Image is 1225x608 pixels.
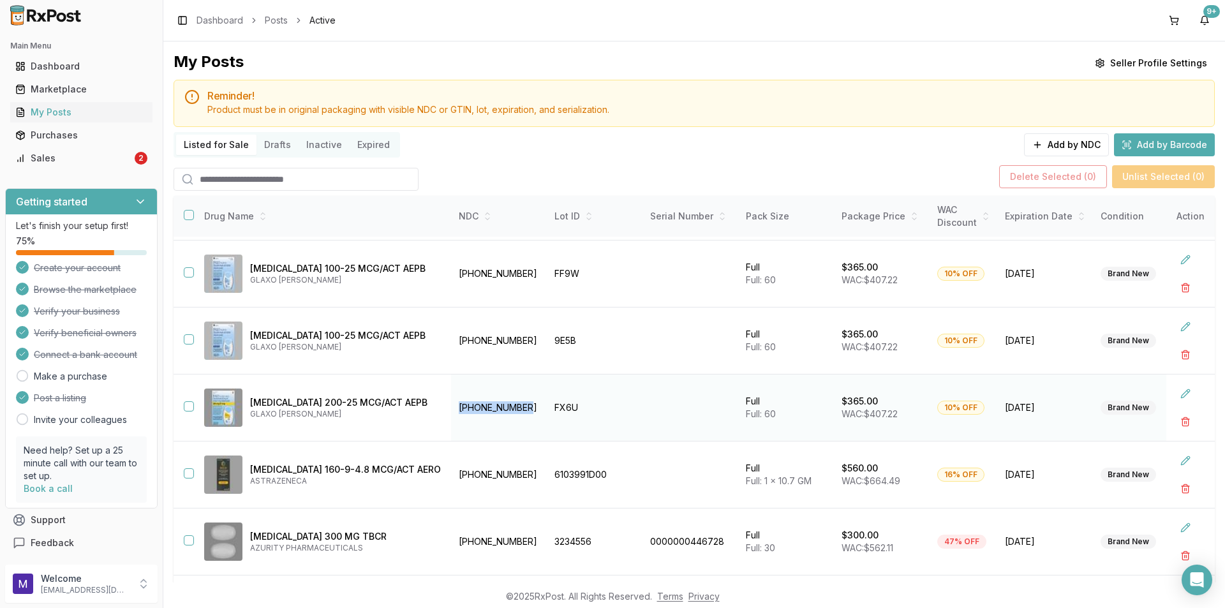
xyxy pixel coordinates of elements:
div: Brand New [1101,334,1156,348]
h2: Main Menu [10,41,152,51]
span: WAC: $407.22 [842,341,898,352]
div: 10% OFF [937,334,984,348]
td: 9E5B [547,308,642,374]
span: Browse the marketplace [34,283,137,296]
a: Invite your colleagues [34,413,127,426]
td: [PHONE_NUMBER] [451,241,547,308]
button: Edit [1174,516,1197,539]
a: Marketplace [10,78,152,101]
div: Purchases [15,129,147,142]
a: Privacy [688,591,720,602]
p: AZURITY PHARMACEUTICALS [250,543,441,553]
button: Drafts [256,135,299,155]
th: Condition [1093,196,1189,237]
a: Terms [657,591,683,602]
td: [PHONE_NUMBER] [451,441,547,508]
p: GLAXO [PERSON_NAME] [250,342,441,352]
a: Make a purchase [34,370,107,383]
div: My Posts [15,106,147,119]
div: Marketplace [15,83,147,96]
td: [PHONE_NUMBER] [451,508,547,575]
div: Brand New [1101,401,1156,415]
button: 9+ [1194,10,1215,31]
span: 75 % [16,235,35,248]
p: [MEDICAL_DATA] 160-9-4.8 MCG/ACT AERO [250,463,441,476]
button: Delete [1174,410,1197,433]
button: Purchases [5,125,158,145]
button: Delete [1174,343,1197,366]
p: [MEDICAL_DATA] 100-25 MCG/ACT AEPB [250,262,441,275]
p: GLAXO [PERSON_NAME] [250,409,441,419]
div: 2 [135,152,147,165]
div: 10% OFF [937,267,984,281]
td: 0000000446728 [642,508,738,575]
p: GLAXO [PERSON_NAME] [250,275,441,285]
span: WAC: $407.22 [842,274,898,285]
div: Product must be in original packaging with visible NDC or GTIN, lot, expiration, and serialization. [207,103,1204,116]
span: Full: 60 [746,341,776,352]
button: Edit [1174,449,1197,472]
div: My Posts [174,52,244,75]
button: Delete [1174,544,1197,567]
span: Verify your business [34,305,120,318]
p: $365.00 [842,395,878,408]
img: Horizant 300 MG TBCR [204,523,242,561]
div: Dashboard [15,60,147,73]
img: Breo Ellipta 200-25 MCG/ACT AEPB [204,389,242,427]
th: Action [1166,196,1215,237]
span: Connect a bank account [34,348,137,361]
p: Let's finish your setup first! [16,219,147,232]
a: Sales2 [10,147,152,170]
td: 3234556 [547,508,642,575]
p: $560.00 [842,462,878,475]
button: Edit [1174,315,1197,338]
div: 9+ [1203,5,1220,18]
div: Drug Name [204,210,441,223]
p: [MEDICAL_DATA] 300 MG TBCR [250,530,441,543]
div: Sales [15,152,132,165]
p: ASTRAZENECA [250,476,441,486]
a: Book a call [24,483,73,494]
td: [PHONE_NUMBER] [451,308,547,374]
img: Breo Ellipta 100-25 MCG/ACT AEPB [204,322,242,360]
td: [PHONE_NUMBER] [451,374,547,441]
div: Brand New [1101,468,1156,482]
span: [DATE] [1005,334,1085,347]
button: Feedback [5,531,158,554]
td: Full [738,374,834,441]
p: Need help? Set up a 25 minute call with our team to set up. [24,444,139,482]
td: Full [738,508,834,575]
div: 47% OFF [937,535,986,549]
p: Welcome [41,572,130,585]
button: Inactive [299,135,350,155]
th: Pack Size [738,196,834,237]
span: [DATE] [1005,535,1085,548]
span: [DATE] [1005,267,1085,280]
img: Breo Ellipta 100-25 MCG/ACT AEPB [204,255,242,293]
span: [DATE] [1005,401,1085,414]
p: [EMAIL_ADDRESS][DOMAIN_NAME] [41,585,130,595]
p: [MEDICAL_DATA] 100-25 MCG/ACT AEPB [250,329,441,342]
button: Add by NDC [1024,133,1109,156]
button: Seller Profile Settings [1087,52,1215,75]
a: Dashboard [197,14,243,27]
span: Active [309,14,336,27]
img: User avatar [13,574,33,594]
span: [DATE] [1005,468,1085,481]
a: My Posts [10,101,152,124]
button: My Posts [5,102,158,122]
div: Package Price [842,210,922,223]
div: Serial Number [650,210,731,223]
span: Full: 60 [746,408,776,419]
td: Full [738,241,834,308]
div: Open Intercom Messenger [1182,565,1212,595]
div: WAC Discount [937,204,990,229]
a: Dashboard [10,55,152,78]
img: RxPost Logo [5,5,87,26]
a: Purchases [10,124,152,147]
span: Verify beneficial owners [34,327,137,339]
td: FX6U [547,374,642,441]
span: Full: 1 x 10.7 GM [746,475,812,486]
button: Sales2 [5,148,158,168]
button: Edit [1174,382,1197,405]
